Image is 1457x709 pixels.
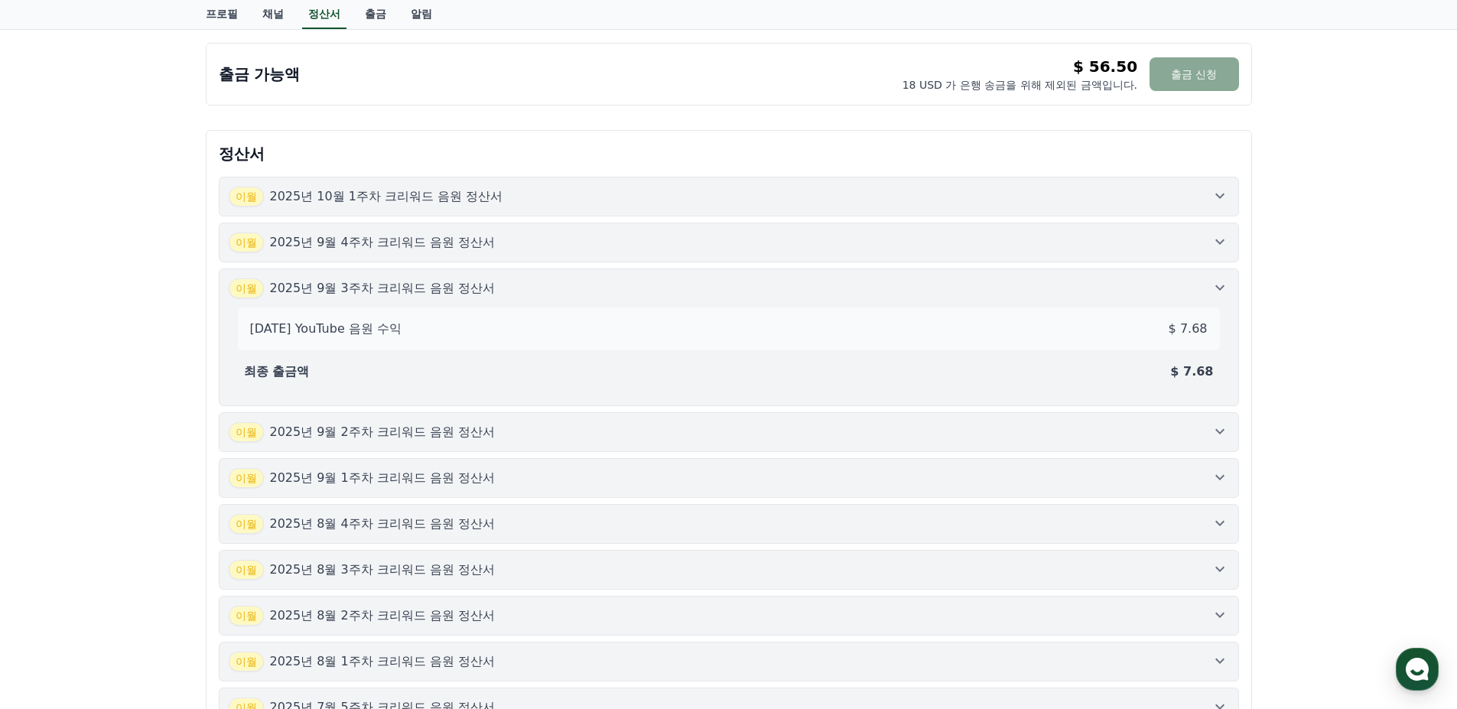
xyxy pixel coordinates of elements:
[219,143,1239,164] p: 정산서
[140,509,158,521] span: 대화
[270,652,496,671] p: 2025년 8월 1주차 크리워드 음원 정산서
[1170,363,1213,381] p: $ 7.68
[219,642,1239,681] button: 이월 2025년 8월 1주차 크리워드 음원 정산서
[101,485,197,523] a: 대화
[270,561,496,579] p: 2025년 8월 3주차 크리워드 음원 정산서
[229,422,264,442] span: 이월
[219,223,1239,262] button: 이월 2025년 9월 4주차 크리워드 음원 정산서
[229,560,264,580] span: 이월
[270,515,496,533] p: 2025년 8월 4주차 크리워드 음원 정산서
[270,607,496,625] p: 2025년 8월 2주차 크리워드 음원 정산서
[1169,320,1208,338] p: $ 7.68
[219,504,1239,544] button: 이월 2025년 8월 4주차 크리워드 음원 정산서
[270,233,496,252] p: 2025년 9월 4주차 크리워드 음원 정산서
[270,469,496,487] p: 2025년 9월 1주차 크리워드 음원 정산서
[270,423,496,441] p: 2025년 9월 2주차 크리워드 음원 정산서
[229,187,264,207] span: 이월
[219,63,301,85] p: 출금 가능액
[244,363,310,381] p: 최종 출금액
[229,514,264,534] span: 이월
[1150,57,1238,91] button: 출금 신청
[236,508,255,520] span: 설정
[219,268,1239,406] button: 이월 2025년 9월 3주차 크리워드 음원 정산서 [DATE] YouTube 음원 수익 $ 7.68 최종 출금액 $ 7.68
[219,177,1239,216] button: 이월 2025년 10월 1주차 크리워드 음원 정산서
[5,485,101,523] a: 홈
[229,468,264,488] span: 이월
[229,233,264,252] span: 이월
[48,508,57,520] span: 홈
[219,412,1239,452] button: 이월 2025년 9월 2주차 크리워드 음원 정산서
[219,458,1239,498] button: 이월 2025년 9월 1주차 크리워드 음원 정산서
[219,596,1239,636] button: 이월 2025년 8월 2주차 크리워드 음원 정산서
[229,278,264,298] span: 이월
[219,550,1239,590] button: 이월 2025년 8월 3주차 크리워드 음원 정산서
[197,485,294,523] a: 설정
[229,606,264,626] span: 이월
[250,320,402,338] p: [DATE] YouTube 음원 수익
[270,279,496,298] p: 2025년 9월 3주차 크리워드 음원 정산서
[270,187,503,206] p: 2025년 10월 1주차 크리워드 음원 정산서
[229,652,264,672] span: 이월
[1073,56,1137,77] p: $ 56.50
[902,77,1137,93] p: 18 USD 가 은행 송금을 위해 제외된 금액입니다.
